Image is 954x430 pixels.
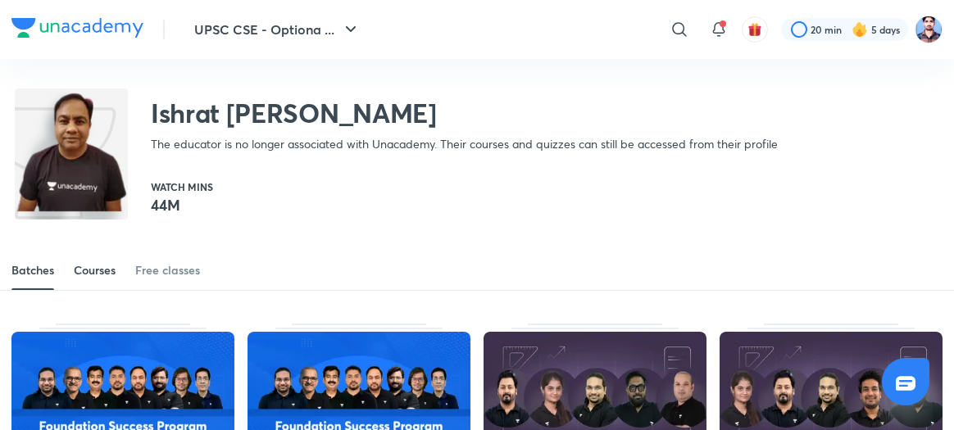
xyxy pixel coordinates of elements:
[151,136,778,152] p: The educator is no longer associated with Unacademy. Their courses and quizzes can still be acces...
[742,16,768,43] button: avatar
[11,18,143,42] a: Company Logo
[74,262,116,278] div: Courses
[11,251,54,290] a: Batches
[184,13,370,46] button: UPSC CSE - Optiona ...
[11,18,143,38] img: Company Logo
[74,251,116,290] a: Courses
[852,21,868,38] img: streak
[151,97,778,129] h2: Ishrat [PERSON_NAME]
[915,16,943,43] img: Irfan Qurashi
[151,182,213,192] p: Watch mins
[747,22,762,37] img: avatar
[135,251,200,290] a: Free classes
[11,262,54,278] div: Batches
[135,262,200,278] div: Free classes
[151,195,213,215] p: 44M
